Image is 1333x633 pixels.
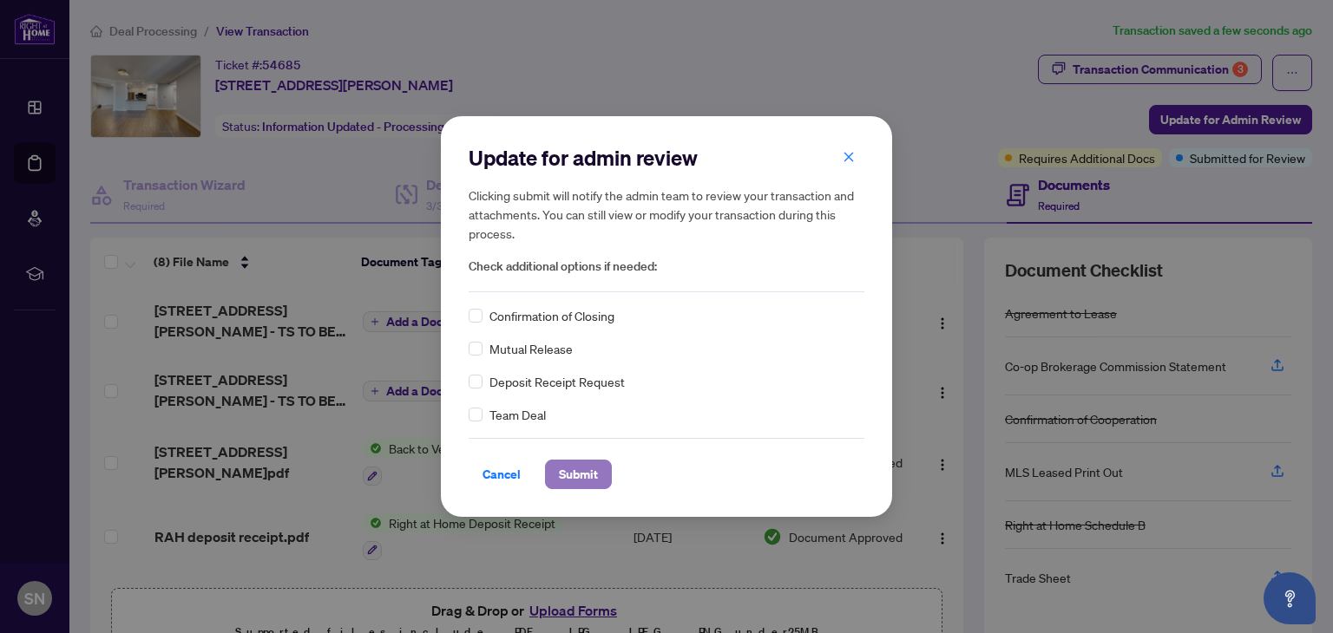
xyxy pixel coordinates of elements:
span: Submit [559,460,598,488]
span: close [843,151,855,163]
button: Open asap [1264,572,1316,624]
button: Cancel [469,460,535,489]
span: Mutual Release [489,339,573,358]
span: Team Deal [489,405,546,424]
h5: Clicking submit will notify the admin team to review your transaction and attachments. You can st... [469,186,864,243]
span: Confirmation of Closing [489,306,614,325]
span: Check additional options if needed: [469,257,864,277]
button: Submit [545,460,612,489]
span: Cancel [483,460,521,488]
span: Deposit Receipt Request [489,372,625,391]
h2: Update for admin review [469,144,864,172]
